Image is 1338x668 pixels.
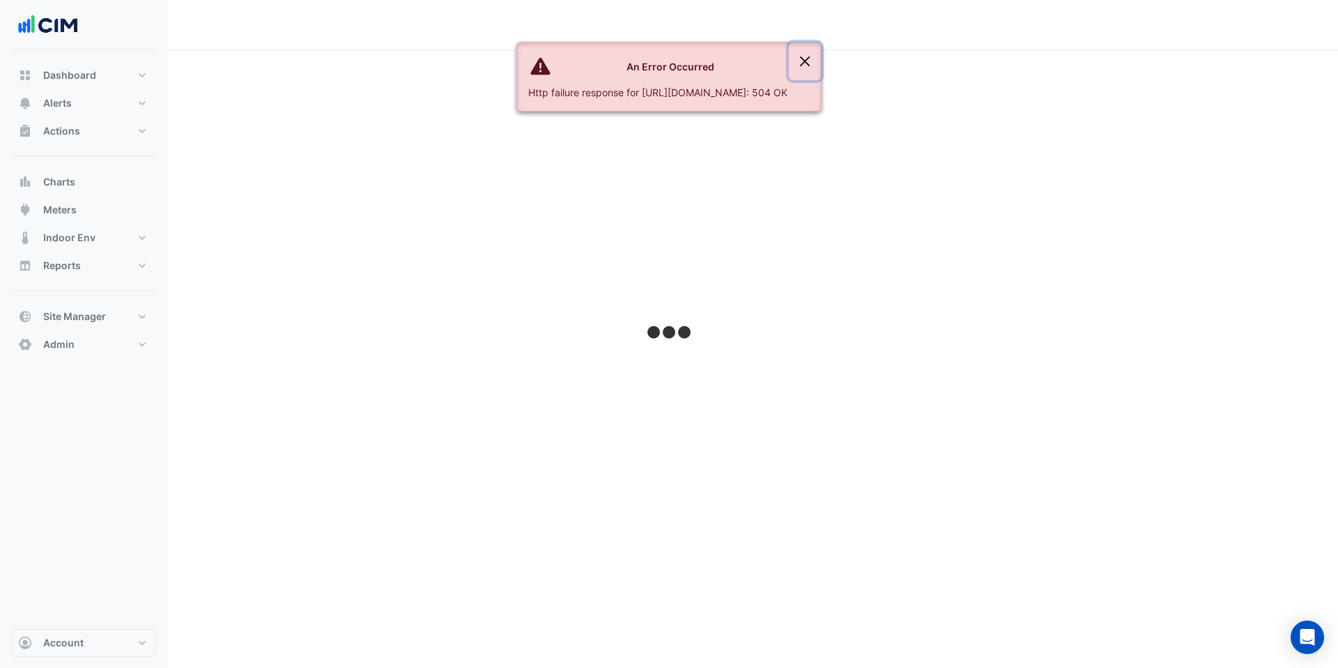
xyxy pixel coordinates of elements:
[11,196,156,224] button: Meters
[11,89,156,117] button: Alerts
[11,252,156,280] button: Reports
[626,61,714,73] strong: An Error Occurred
[1291,621,1324,654] div: Open Intercom Messenger
[11,168,156,196] button: Charts
[43,96,72,110] span: Alerts
[11,61,156,89] button: Dashboard
[18,259,32,273] app-icon: Reports
[11,331,156,358] button: Admin
[789,43,821,80] button: Close
[43,68,96,82] span: Dashboard
[18,96,32,110] app-icon: Alerts
[43,203,77,217] span: Meters
[528,85,787,100] div: Http failure response for [URL][DOMAIN_NAME]: 504 OK
[43,231,95,245] span: Indoor Env
[43,310,106,324] span: Site Manager
[18,68,32,82] app-icon: Dashboard
[18,337,32,351] app-icon: Admin
[11,224,156,252] button: Indoor Env
[43,175,75,189] span: Charts
[11,303,156,331] button: Site Manager
[43,124,80,138] span: Actions
[11,117,156,145] button: Actions
[18,175,32,189] app-icon: Charts
[18,203,32,217] app-icon: Meters
[18,310,32,324] app-icon: Site Manager
[43,636,84,650] span: Account
[11,629,156,657] button: Account
[17,11,79,39] img: Company Logo
[43,259,81,273] span: Reports
[18,124,32,138] app-icon: Actions
[18,231,32,245] app-icon: Indoor Env
[43,337,75,351] span: Admin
